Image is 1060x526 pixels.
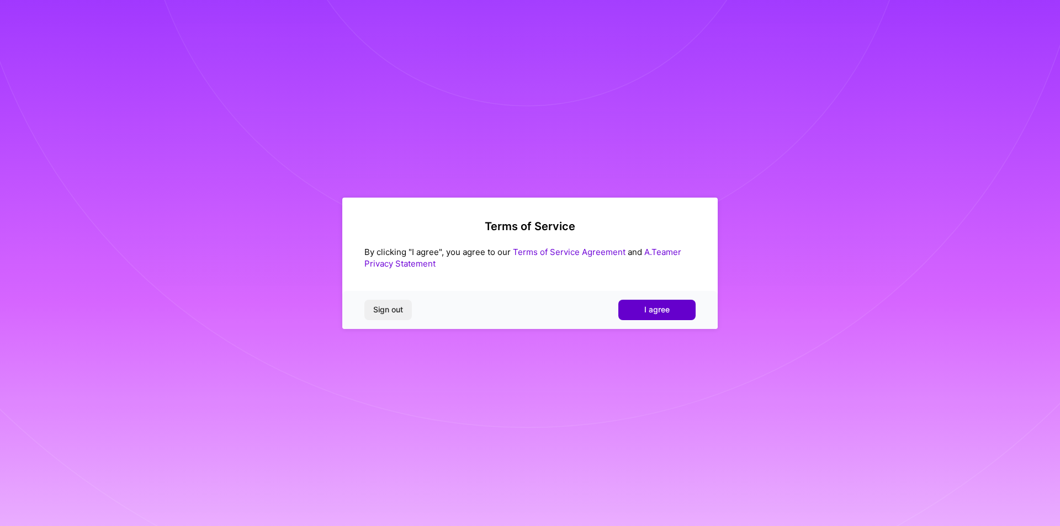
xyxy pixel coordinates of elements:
[644,304,670,315] span: I agree
[618,300,696,320] button: I agree
[364,220,696,233] h2: Terms of Service
[364,246,696,269] div: By clicking "I agree", you agree to our and
[373,304,403,315] span: Sign out
[513,247,626,257] a: Terms of Service Agreement
[364,300,412,320] button: Sign out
